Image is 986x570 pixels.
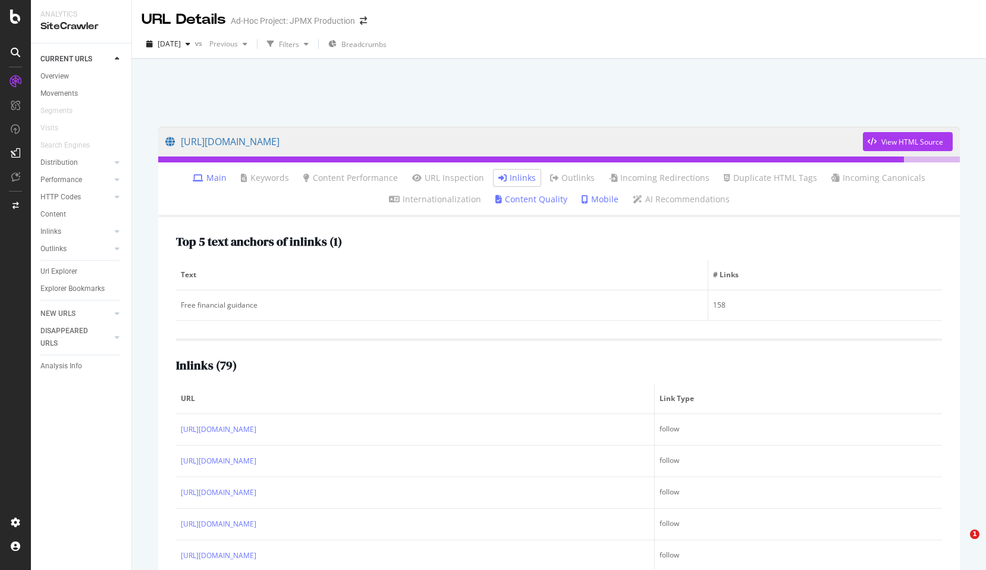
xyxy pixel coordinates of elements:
[40,105,73,117] div: Segments
[863,132,953,151] button: View HTML Source
[655,477,942,509] td: follow
[550,172,595,184] a: Outlinks
[181,487,256,499] a: [URL][DOMAIN_NAME]
[176,235,342,248] h2: Top 5 text anchors of inlinks ( 1 )
[40,122,58,134] div: Visits
[142,35,195,54] button: [DATE]
[831,172,925,184] a: Incoming Canonicals
[241,172,289,184] a: Keywords
[655,446,942,477] td: follow
[176,359,237,372] h2: Inlinks ( 79 )
[582,193,618,205] a: Mobile
[655,509,942,540] td: follow
[262,35,313,54] button: Filters
[360,17,367,25] div: arrow-right-arrow-left
[713,300,937,311] div: 158
[40,226,61,238] div: Inlinks
[40,156,111,169] a: Distribution
[40,70,123,83] a: Overview
[40,360,123,372] a: Analysis Info
[341,39,387,49] span: Breadcrumbs
[40,208,66,221] div: Content
[40,243,111,255] a: Outlinks
[40,70,69,83] div: Overview
[40,265,123,278] a: Url Explorer
[231,15,355,27] div: Ad-Hoc Project: JPMX Production
[205,39,238,49] span: Previous
[40,308,76,320] div: NEW URLS
[181,300,703,311] div: Free financial guidance
[40,122,70,134] a: Visits
[181,270,700,280] span: Text
[40,325,111,350] a: DISAPPEARED URLS
[609,172,709,184] a: Incoming Redirections
[40,283,105,295] div: Explorer Bookmarks
[40,156,78,169] div: Distribution
[40,360,82,372] div: Analysis Info
[181,550,256,562] a: [URL][DOMAIN_NAME]
[881,137,943,147] div: View HTML Source
[40,208,123,221] a: Content
[40,174,111,186] a: Performance
[181,518,256,530] a: [URL][DOMAIN_NAME]
[946,530,974,558] iframe: Intercom live chat
[40,283,123,295] a: Explorer Bookmarks
[165,127,863,156] a: [URL][DOMAIN_NAME]
[142,10,226,30] div: URL Details
[389,193,481,205] a: Internationalization
[40,87,123,100] a: Movements
[40,226,111,238] a: Inlinks
[40,10,122,20] div: Analytics
[193,172,227,184] a: Main
[303,172,398,184] a: Content Performance
[181,455,256,467] a: [URL][DOMAIN_NAME]
[40,139,102,152] a: Search Engines
[655,414,942,446] td: follow
[495,193,567,205] a: Content Quality
[40,191,81,203] div: HTTP Codes
[40,191,111,203] a: HTTP Codes
[205,35,252,54] button: Previous
[498,172,536,184] a: Inlinks
[324,35,391,54] button: Breadcrumbs
[279,39,299,49] div: Filters
[724,172,817,184] a: Duplicate HTML Tags
[40,325,101,350] div: DISAPPEARED URLS
[40,53,92,65] div: CURRENT URLS
[181,393,646,404] span: URL
[40,105,84,117] a: Segments
[40,243,67,255] div: Outlinks
[412,172,484,184] a: URL Inspection
[158,39,181,49] span: 2025 Oct. 15th
[40,265,77,278] div: Url Explorer
[40,53,111,65] a: CURRENT URLS
[40,139,90,152] div: Search Engines
[40,20,122,33] div: SiteCrawler
[40,308,111,320] a: NEW URLS
[181,424,256,436] a: [URL][DOMAIN_NAME]
[195,38,205,48] span: vs
[660,393,934,404] span: Link Type
[40,174,82,186] div: Performance
[40,87,78,100] div: Movements
[713,270,934,280] span: # Links
[970,530,979,539] span: 1
[633,193,730,205] a: AI Recommendations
